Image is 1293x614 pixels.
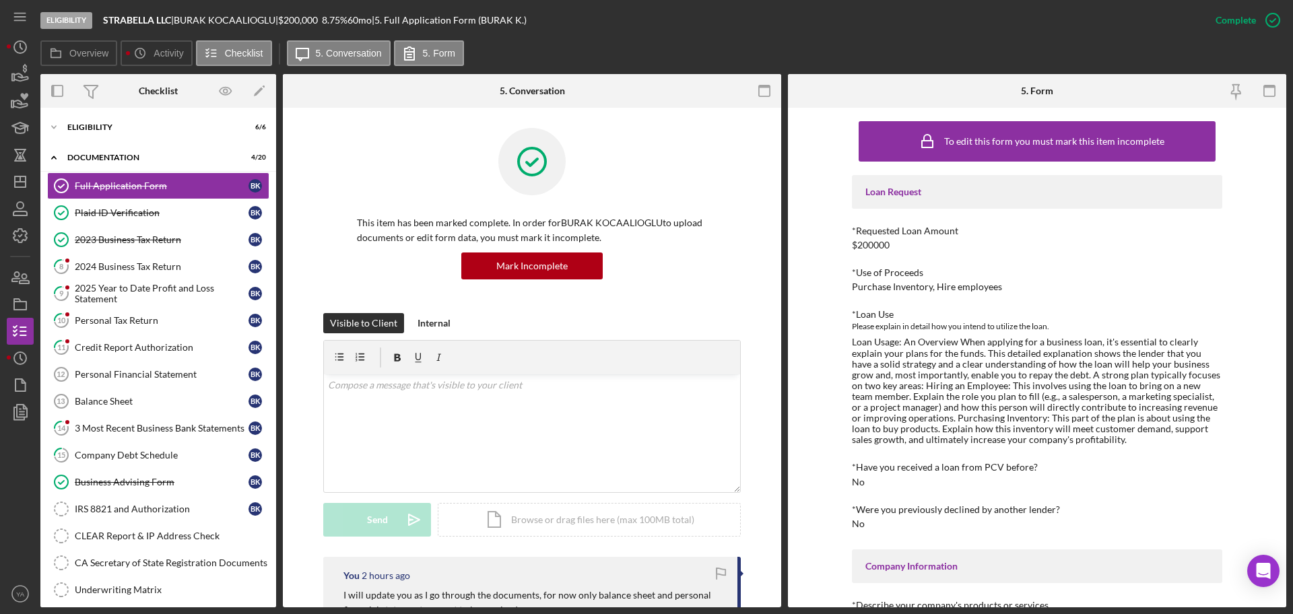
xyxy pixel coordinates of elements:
[47,469,269,496] a: Business Advising FormBK
[423,48,455,59] label: 5. Form
[75,477,248,487] div: Business Advising Form
[75,315,248,326] div: Personal Tax Return
[75,423,248,434] div: 3 Most Recent Business Bank Statements
[278,14,318,26] span: $200,000
[59,262,63,271] tspan: 8
[852,281,1002,292] div: Purchase Inventory, Hire employees
[248,421,262,435] div: B K
[121,40,192,66] button: Activity
[154,48,183,59] label: Activity
[865,186,1209,197] div: Loan Request
[322,15,347,26] div: 8.75 %
[1021,86,1053,96] div: 5. Form
[196,40,272,66] button: Checklist
[248,314,262,327] div: B K
[367,503,388,537] div: Send
[75,283,248,304] div: 2025 Year to Date Profit and Loss Statement
[852,226,1222,236] div: *Requested Loan Amount
[57,370,65,378] tspan: 12
[357,215,707,246] p: This item has been marked complete. In order for BURAK KOCAALIOGLU to upload documents or edit fo...
[57,450,65,459] tspan: 15
[852,267,1222,278] div: *Use of Proceeds
[47,226,269,253] a: 2023 Business Tax ReturnBK
[418,313,451,333] div: Internal
[75,369,248,380] div: Personal Financial Statement
[852,320,1222,333] div: Please explain in detail how you intend to utilize the loan.
[316,48,382,59] label: 5. Conversation
[47,549,269,576] a: CA Secretary of State Registration Documents
[47,496,269,522] a: IRS 8821 and AuthorizationBK
[242,153,266,162] div: 4 / 20
[248,368,262,381] div: B K
[372,15,527,26] div: | 5. Full Application Form (BURAK K.)
[852,309,1222,320] div: *Loan Use
[287,40,391,66] button: 5. Conversation
[323,503,431,537] button: Send
[852,504,1222,515] div: *Were you previously declined by another lender?
[248,341,262,354] div: B K
[248,502,262,516] div: B K
[174,15,278,26] div: BURAK KOCAALIOGLU |
[47,172,269,199] a: Full Application FormBK
[1247,555,1280,587] div: Open Intercom Messenger
[248,287,262,300] div: B K
[362,570,410,581] time: 2025-09-03 21:16
[47,442,269,469] a: 15Company Debt ScheduleBK
[852,477,865,487] div: No
[103,14,171,26] b: STRABELLA LLC
[75,584,269,595] div: Underwriting Matrix
[500,86,565,96] div: 5. Conversation
[248,179,262,193] div: B K
[40,12,92,29] div: Eligibility
[16,590,25,598] text: YA
[248,260,262,273] div: B K
[57,397,65,405] tspan: 13
[496,252,568,279] div: Mark Incomplete
[248,448,262,462] div: B K
[47,280,269,307] a: 92025 Year to Date Profit and Loss StatementBK
[75,342,248,353] div: Credit Report Authorization
[75,234,248,245] div: 2023 Business Tax Return
[7,580,34,607] button: YA
[75,450,248,460] div: Company Debt Schedule
[75,557,269,568] div: CA Secretary of State Registration Documents
[75,531,269,541] div: CLEAR Report & IP Address Check
[1202,7,1286,34] button: Complete
[57,316,66,325] tspan: 10
[47,361,269,388] a: 12Personal Financial StatementBK
[75,504,248,514] div: IRS 8821 and Authorization
[852,240,890,250] div: $200000
[47,253,269,280] a: 82024 Business Tax ReturnBK
[75,396,248,407] div: Balance Sheet
[57,423,66,432] tspan: 14
[40,40,117,66] button: Overview
[47,415,269,442] a: 143 Most Recent Business Bank StatementsBK
[59,289,64,298] tspan: 9
[944,136,1164,147] div: To edit this form you must mark this item incomplete
[248,395,262,408] div: B K
[394,40,464,66] button: 5. Form
[75,207,248,218] div: Plaid ID Verification
[75,180,248,191] div: Full Application Form
[1216,7,1256,34] div: Complete
[75,261,248,272] div: 2024 Business Tax Return
[323,313,404,333] button: Visible to Client
[47,576,269,603] a: Underwriting Matrix
[248,233,262,246] div: B K
[852,337,1222,445] div: Loan Usage: An Overview When applying for a business loan, it's essential to clearly explain your...
[225,48,263,59] label: Checklist
[47,307,269,334] a: 10Personal Tax ReturnBK
[47,522,269,549] a: CLEAR Report & IP Address Check
[47,199,269,226] a: Plaid ID VerificationBK
[242,123,266,131] div: 6 / 6
[69,48,108,59] label: Overview
[139,86,178,96] div: Checklist
[852,600,1222,611] div: *Describe your company's products or services
[330,313,397,333] div: Visible to Client
[67,153,232,162] div: Documentation
[248,475,262,489] div: B K
[343,570,360,581] div: You
[103,15,174,26] div: |
[852,518,865,529] div: No
[411,313,457,333] button: Internal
